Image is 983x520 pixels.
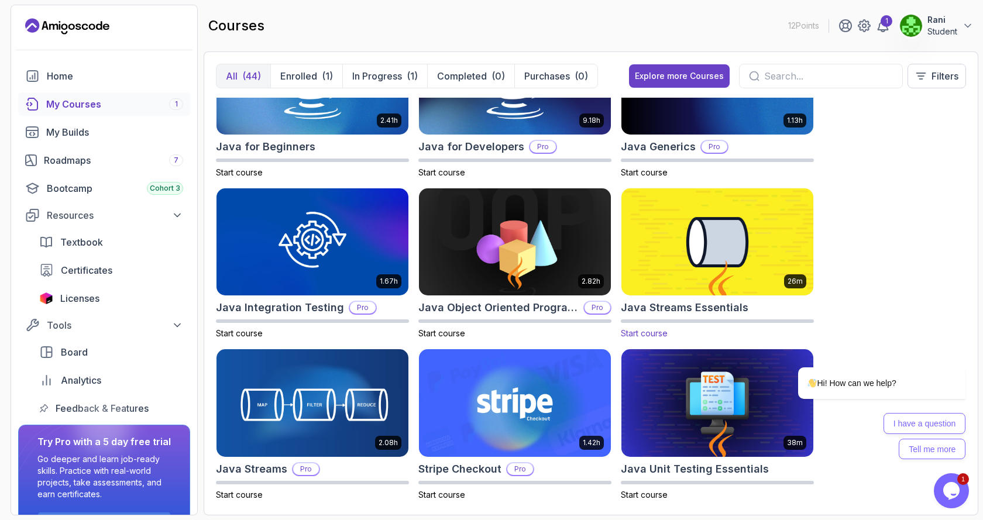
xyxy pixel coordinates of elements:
span: Start course [621,328,668,338]
p: All [226,69,238,83]
div: Home [47,69,183,83]
div: Tools [47,318,183,332]
p: 1.42h [583,438,600,447]
div: (44) [242,69,261,83]
h2: courses [208,16,264,35]
div: (1) [322,69,333,83]
iframe: chat widget [934,473,971,508]
a: board [32,340,190,364]
h2: Java for Developers [418,139,524,155]
p: Purchases [524,69,570,83]
button: Completed(0) [427,64,514,88]
a: home [18,64,190,88]
span: Start course [418,328,465,338]
h2: Java Generics [621,139,696,155]
a: textbook [32,230,190,254]
div: Bootcamp [47,181,183,195]
p: 2.41h [380,116,398,125]
p: Completed [437,69,487,83]
img: Java Unit Testing Essentials card [621,349,813,457]
p: In Progress [352,69,402,83]
button: All(44) [216,64,270,88]
img: Java Streams card [216,349,408,457]
h2: Java Unit Testing Essentials [621,461,769,477]
img: Java Integration Testing card [216,188,408,296]
img: jetbrains icon [39,292,53,304]
span: Start course [418,167,465,177]
button: Enrolled(1) [270,64,342,88]
div: Explore more Courses [635,70,724,82]
img: user profile image [900,15,922,37]
div: 1 [881,15,892,27]
h2: Stripe Checkout [418,461,501,477]
span: Feedback & Features [56,401,149,415]
a: courses [18,92,190,116]
p: 2.08h [379,438,398,447]
a: Landing page [25,17,109,36]
p: Filters [932,69,958,83]
p: 9.18h [583,116,600,125]
button: Filters [908,64,966,88]
span: Start course [216,490,263,500]
img: Java Streams Essentials card [617,185,818,298]
img: Stripe Checkout card [419,349,611,457]
button: In Progress(1) [342,64,427,88]
a: 1 [876,19,890,33]
input: Search... [764,69,893,83]
a: bootcamp [18,177,190,200]
p: Go deeper and learn job-ready skills. Practice with real-world projects, take assessments, and ea... [37,453,171,500]
div: Roadmaps [44,153,183,167]
p: Rani [927,14,957,26]
div: (0) [575,69,588,83]
h2: Java Integration Testing [216,299,344,316]
h2: Java Object Oriented Programming [418,299,579,316]
h2: Java Streams [216,461,287,477]
span: Cohort 3 [150,184,180,193]
div: (1) [407,69,418,83]
p: Student [927,26,957,37]
span: Start course [216,167,263,177]
p: Pro [702,141,727,153]
button: user profile imageRaniStudent [899,14,974,37]
div: Resources [47,208,183,222]
span: 7 [174,156,178,165]
a: feedback [32,397,190,420]
span: Textbook [60,235,103,249]
button: Resources [18,205,190,226]
p: 2.82h [582,277,600,286]
h2: Java for Beginners [216,139,315,155]
span: Start course [418,490,465,500]
div: My Courses [46,97,183,111]
span: Start course [216,328,263,338]
a: analytics [32,369,190,392]
a: roadmaps [18,149,190,172]
p: Pro [350,302,376,314]
span: Certificates [61,263,112,277]
span: 1 [175,99,178,109]
p: Pro [585,302,610,314]
p: Pro [507,463,533,475]
p: Pro [293,463,319,475]
span: Licenses [60,291,99,305]
button: Tools [18,315,190,336]
a: builds [18,120,190,144]
span: Start course [621,167,668,177]
p: Enrolled [280,69,317,83]
button: Explore more Courses [629,64,730,88]
span: Analytics [61,373,101,387]
p: 12 Points [788,20,819,32]
span: Start course [621,490,668,500]
a: licenses [32,287,190,310]
img: Java Object Oriented Programming card [419,188,611,296]
span: Board [61,345,88,359]
p: 1.13h [787,116,803,125]
div: (0) [491,69,505,83]
a: certificates [32,259,190,282]
iframe: chat widget [761,261,971,467]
